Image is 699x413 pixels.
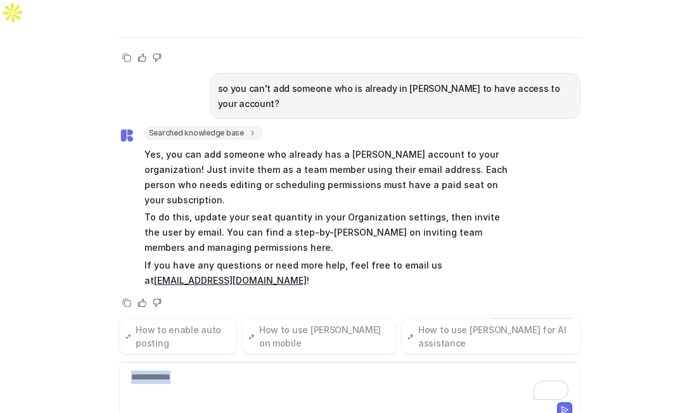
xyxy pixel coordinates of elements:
button: How to use [PERSON_NAME] on mobile [242,319,396,354]
span: Searched knowledge base [144,127,262,139]
p: To do this, update your seat quantity in your Organization settings, then invite the user by emai... [144,210,515,255]
p: Yes, you can add someone who already has a [PERSON_NAME] account to your organization! Just invit... [144,147,515,208]
a: [EMAIL_ADDRESS][DOMAIN_NAME] [154,275,307,286]
p: so you can't add someone who is already in [PERSON_NAME] to have access to your account? [218,81,572,111]
button: How to use [PERSON_NAME] for AI assistance [401,319,580,354]
p: If you have any questions or need more help, feel free to email us at ! [144,258,515,288]
a: [EMAIL_ADDRESS][DOMAIN_NAME] [144,15,451,41]
button: How to enable auto posting [119,319,238,354]
div: To enrich screen reader interactions, please activate Accessibility in Grammarly extension settings [122,371,577,400]
img: Widget [119,128,134,143]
